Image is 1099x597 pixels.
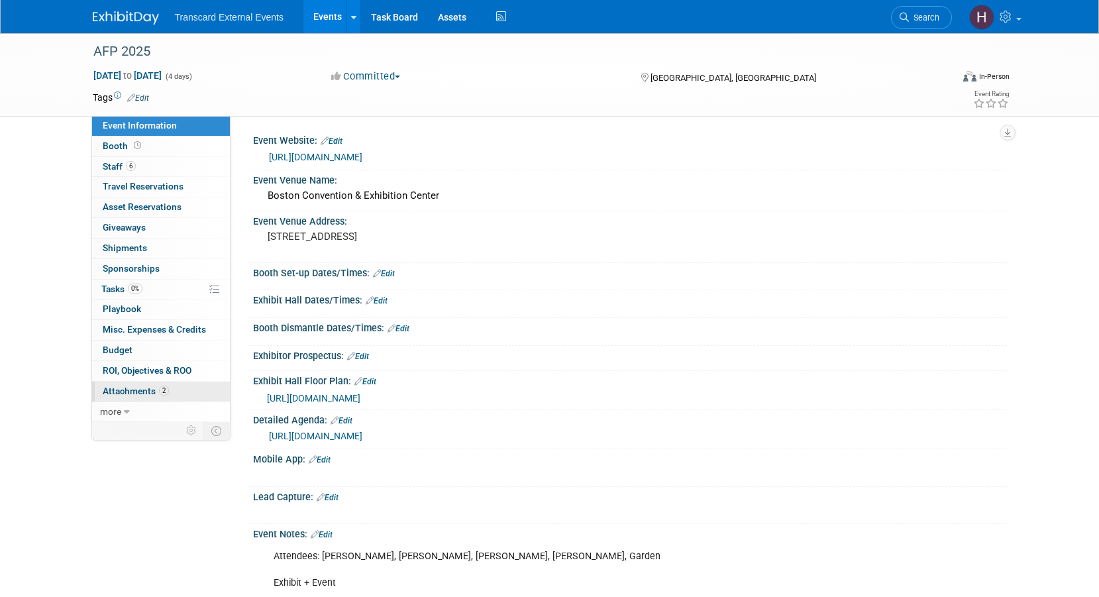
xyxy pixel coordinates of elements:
[309,455,331,464] a: Edit
[103,140,144,151] span: Booth
[92,299,230,319] a: Playbook
[121,70,134,81] span: to
[331,416,352,425] a: Edit
[128,284,142,294] span: 0%
[103,181,183,191] span: Travel Reservations
[874,69,1010,89] div: Event Format
[126,161,136,171] span: 6
[103,324,206,335] span: Misc. Expenses & Credits
[253,170,1007,187] div: Event Venue Name:
[92,136,230,156] a: Booth
[263,186,997,206] div: Boston Convention & Exhibition Center
[92,197,230,217] a: Asset Reservations
[93,11,159,25] img: ExhibitDay
[103,120,177,131] span: Event Information
[253,211,1007,228] div: Event Venue Address:
[253,318,1007,335] div: Booth Dismantle Dates/Times:
[253,346,1007,363] div: Exhibitor Prospectus:
[103,386,169,396] span: Attachments
[327,70,405,83] button: Committed
[92,361,230,381] a: ROI, Objectives & ROO
[267,393,360,404] a: [URL][DOMAIN_NAME]
[92,382,230,402] a: Attachments2
[159,386,169,396] span: 2
[317,493,339,502] a: Edit
[92,320,230,340] a: Misc. Expenses & Credits
[321,136,342,146] a: Edit
[388,324,409,333] a: Edit
[92,157,230,177] a: Staff6
[269,152,362,162] a: [URL][DOMAIN_NAME]
[269,431,362,441] a: [URL][DOMAIN_NAME]
[92,218,230,238] a: Giveaways
[92,341,230,360] a: Budget
[103,243,147,253] span: Shipments
[366,296,388,305] a: Edit
[909,13,939,23] span: Search
[253,263,1007,280] div: Booth Set-up Dates/Times:
[963,71,976,81] img: Format-Inperson.png
[253,410,1007,427] div: Detailed Agenda:
[253,449,1007,466] div: Mobile App:
[891,6,952,29] a: Search
[92,239,230,258] a: Shipments
[373,269,395,278] a: Edit
[93,91,149,104] td: Tags
[93,70,162,81] span: [DATE] [DATE]
[347,352,369,361] a: Edit
[268,231,552,243] pre: [STREET_ADDRESS]
[203,422,230,439] td: Toggle Event Tabs
[180,422,203,439] td: Personalize Event Tab Strip
[92,259,230,279] a: Sponsorships
[92,280,230,299] a: Tasks0%
[103,201,182,212] span: Asset Reservations
[978,72,1010,81] div: In-Person
[101,284,142,294] span: Tasks
[103,263,160,274] span: Sponsorships
[103,222,146,233] span: Giveaways
[164,72,192,81] span: (4 days)
[311,530,333,539] a: Edit
[253,290,1007,307] div: Exhibit Hall Dates/Times:
[92,116,230,136] a: Event Information
[100,406,121,417] span: more
[131,140,144,150] span: Booth not reserved yet
[89,40,932,64] div: AFP 2025
[973,91,1009,97] div: Event Rating
[354,377,376,386] a: Edit
[253,487,1007,504] div: Lead Capture:
[253,524,1007,541] div: Event Notes:
[92,402,230,422] a: more
[651,73,816,83] span: [GEOGRAPHIC_DATA], [GEOGRAPHIC_DATA]
[103,345,132,355] span: Budget
[92,177,230,197] a: Travel Reservations
[969,5,994,30] img: Haille Dinger
[127,93,149,103] a: Edit
[103,365,191,376] span: ROI, Objectives & ROO
[253,371,1007,388] div: Exhibit Hall Floor Plan:
[175,12,284,23] span: Transcard External Events
[253,131,1007,148] div: Event Website:
[103,161,136,172] span: Staff
[103,303,141,314] span: Playbook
